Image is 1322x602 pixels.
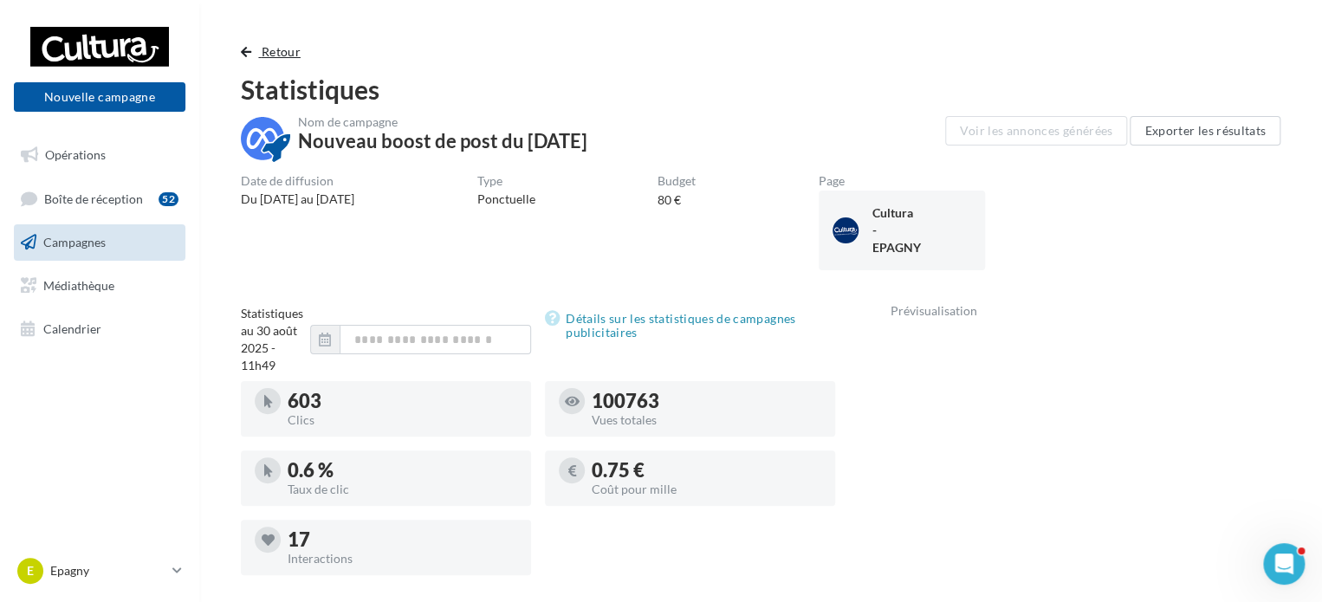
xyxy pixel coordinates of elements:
span: Opérations [45,147,106,162]
div: Coût pour mille [592,483,821,495]
button: Nouvelle campagne [14,82,185,112]
button: Voir les annonces générées [945,116,1127,146]
div: Statistiques [241,76,1280,102]
span: Campagnes [43,235,106,249]
div: Taux de clic [288,483,517,495]
div: 17 [288,530,517,549]
a: Boîte de réception52 [10,180,189,217]
div: Prévisualisation [891,305,1280,317]
div: Type [477,175,535,187]
div: 0.75 € [592,461,821,480]
div: Budget [658,175,696,187]
div: Du [DATE] au [DATE] [241,191,354,208]
button: Retour [241,42,308,62]
div: Nouveau boost de post du [DATE] [298,132,587,151]
a: Campagnes [10,224,189,261]
div: Ponctuelle [477,191,535,208]
a: Médiathèque [10,268,189,304]
a: Calendrier [10,311,189,347]
span: Retour [262,44,301,59]
a: E Epagny [14,554,185,587]
div: Interactions [288,553,517,565]
div: 52 [159,192,178,206]
a: Opérations [10,137,189,173]
iframe: Intercom live chat [1263,543,1305,585]
a: Cultura - EPAGNY [833,204,971,256]
div: Page [819,175,985,187]
div: Date de diffusion [241,175,354,187]
span: Boîte de réception [44,191,143,205]
div: Statistiques au 30 août 2025 - 11h49 [241,305,310,374]
span: E [27,562,34,579]
div: 603 [288,392,517,411]
div: Nom de campagne [298,116,587,128]
div: Clics [288,414,517,426]
span: Calendrier [43,320,101,335]
div: 0.6 % [288,461,517,480]
div: 80 € [658,191,681,209]
p: Epagny [50,562,165,579]
div: Cultura - EPAGNY [872,204,933,256]
button: Exporter les résultats [1130,116,1280,146]
a: Détails sur les statistiques de campagnes publicitaires [545,308,835,343]
div: Vues totales [592,414,821,426]
div: 100763 [592,392,821,411]
span: Médiathèque [43,278,114,293]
